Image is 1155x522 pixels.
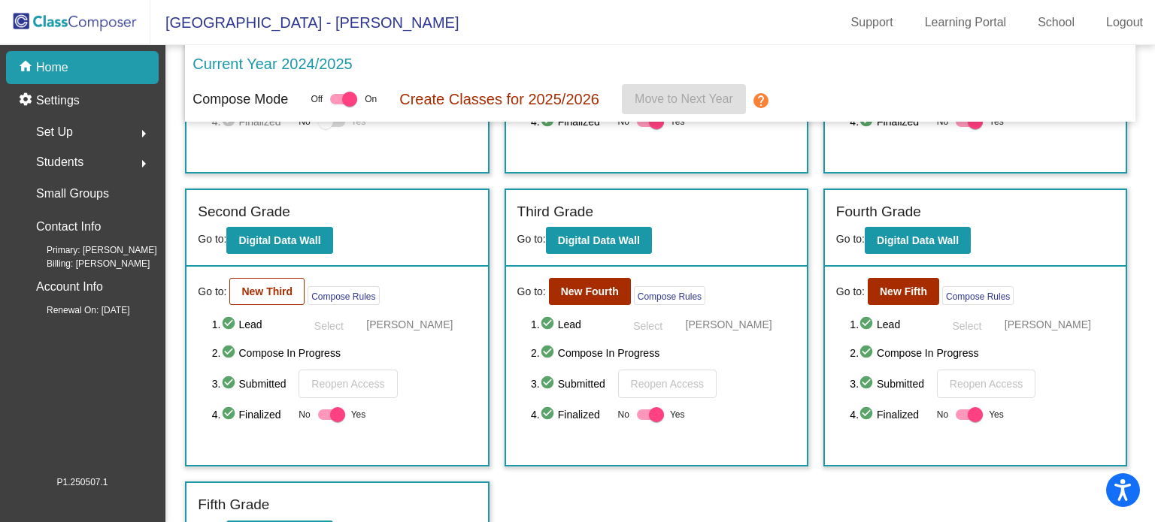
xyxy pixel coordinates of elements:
span: 2. Compose In Progress [850,344,1114,362]
button: Select [618,312,678,336]
mat-icon: settings [18,92,36,110]
p: Account Info [36,276,103,297]
label: Fourth Grade [836,201,921,223]
span: 4. Finalized [212,406,292,424]
span: No [937,408,948,421]
span: Select [633,320,662,332]
button: Select [937,312,997,336]
b: New Fourth [561,285,619,297]
button: Reopen Access [299,370,397,398]
label: Fifth Grade [198,494,269,516]
button: Select [299,312,359,336]
button: Digital Data Wall [865,227,971,254]
mat-icon: check_circle [859,315,877,333]
mat-icon: check_circle [540,344,558,362]
button: Compose Rules [634,286,705,305]
a: Logout [1094,11,1155,35]
button: New Fifth [868,278,939,305]
button: New Fourth [549,278,631,305]
mat-icon: home [18,59,36,77]
span: 4. Finalized [850,406,929,424]
span: Go to: [517,233,546,245]
mat-icon: help [752,92,770,110]
p: Current Year 2024/2025 [192,53,352,75]
span: [GEOGRAPHIC_DATA] - [PERSON_NAME] [150,11,459,35]
span: On [365,92,377,106]
button: Reopen Access [618,370,717,398]
mat-icon: check_circle [859,375,877,393]
p: Home [36,59,68,77]
span: 1. Lead [850,315,929,333]
p: Small Groups [36,183,109,204]
p: Settings [36,92,80,110]
label: Second Grade [198,201,290,223]
p: Create Classes for 2025/2026 [399,88,599,110]
span: Yes [670,406,685,424]
span: 4. Finalized [531,406,611,424]
span: Billing: [PERSON_NAME] [23,257,150,270]
span: Go to: [836,284,865,300]
span: [PERSON_NAME] [366,317,453,332]
b: New Third [241,285,293,297]
span: 3. Submitted [531,375,611,393]
mat-icon: check_circle [540,375,558,393]
mat-icon: check_circle [540,315,558,333]
span: 1. Lead [531,315,611,333]
button: Digital Data Wall [546,227,652,254]
button: Digital Data Wall [226,227,332,254]
span: Primary: [PERSON_NAME] [23,243,157,257]
b: New Fifth [880,285,927,297]
button: Compose Rules [942,286,1014,305]
mat-icon: check_circle [859,406,877,424]
a: Learning Portal [913,11,1019,35]
mat-icon: arrow_right [135,155,153,173]
button: New Third [229,278,305,305]
mat-icon: check_circle [221,344,239,362]
span: Yes [351,406,366,424]
span: No [618,408,629,421]
span: Set Up [36,122,73,143]
mat-icon: arrow_right [135,125,153,143]
label: Third Grade [517,201,593,223]
a: Support [839,11,905,35]
span: Move to Next Year [635,92,733,105]
span: 1. Lead [212,315,292,333]
mat-icon: check_circle [221,315,239,333]
b: Digital Data Wall [877,234,959,246]
span: Renewal On: [DATE] [23,303,129,317]
span: Go to: [517,284,546,300]
span: 3. Submitted [212,375,292,393]
span: Go to: [198,233,226,245]
a: School [1026,11,1087,35]
mat-icon: check_circle [859,344,877,362]
p: Contact Info [36,216,101,237]
span: 2. Compose In Progress [531,344,796,362]
span: Off [311,92,323,106]
span: [PERSON_NAME] [1005,317,1091,332]
span: Students [36,152,83,173]
span: No [299,408,310,421]
b: Digital Data Wall [238,234,320,246]
span: Select [952,320,981,332]
span: Go to: [198,284,226,300]
span: Reopen Access [950,378,1023,390]
p: Compose Mode [192,89,288,110]
span: Go to: [836,233,865,245]
span: 3. Submitted [850,375,929,393]
span: Reopen Access [311,378,384,390]
button: Reopen Access [937,370,1035,398]
span: Yes [989,406,1004,424]
span: Select [314,320,344,332]
mat-icon: check_circle [221,406,239,424]
span: Reopen Access [631,378,704,390]
b: Digital Data Wall [558,234,640,246]
button: Move to Next Year [622,84,746,114]
span: 2. Compose In Progress [212,344,477,362]
mat-icon: check_circle [221,375,239,393]
button: Compose Rules [308,286,379,305]
span: [PERSON_NAME] [686,317,772,332]
mat-icon: check_circle [540,406,558,424]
